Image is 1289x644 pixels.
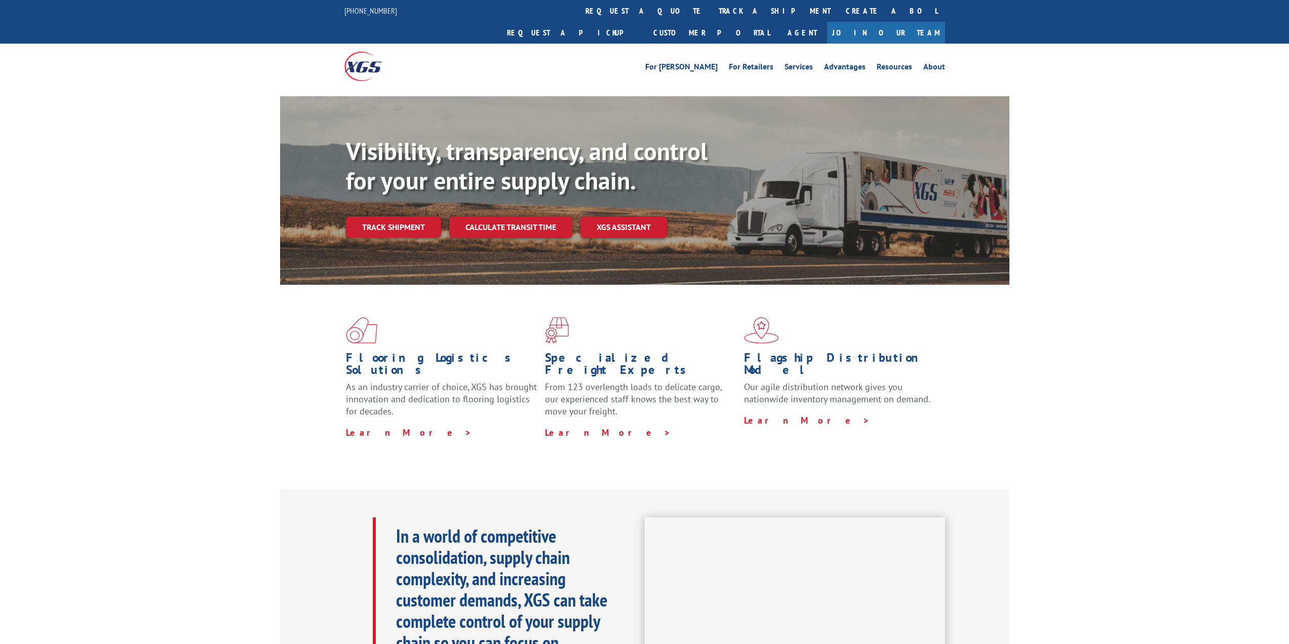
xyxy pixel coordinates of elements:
[545,381,736,426] p: From 123 overlength loads to delicate cargo, our experienced staff knows the best way to move you...
[729,63,773,74] a: For Retailers
[646,22,777,44] a: Customer Portal
[346,381,537,417] span: As an industry carrier of choice, XGS has brought innovation and dedication to flooring logistics...
[744,414,870,426] a: Learn More >
[346,352,537,381] h1: Flooring Logistics Solutions
[744,381,930,405] span: Our agile distribution network gives you nationwide inventory management on demand.
[785,63,813,74] a: Services
[346,317,377,344] img: xgs-icon-total-supply-chain-intelligence-red
[346,216,441,238] a: Track shipment
[777,22,827,44] a: Agent
[580,216,667,238] a: XGS ASSISTANT
[744,317,779,344] img: xgs-icon-flagship-distribution-model-red
[499,22,646,44] a: Request a pickup
[877,63,912,74] a: Resources
[545,352,736,381] h1: Specialized Freight Experts
[824,63,866,74] a: Advantages
[346,427,472,438] a: Learn More >
[827,22,945,44] a: Join Our Team
[545,317,569,344] img: xgs-icon-focused-on-flooring-red
[744,352,935,381] h1: Flagship Distribution Model
[346,135,708,196] b: Visibility, transparency, and control for your entire supply chain.
[923,63,945,74] a: About
[344,6,397,16] a: [PHONE_NUMBER]
[449,216,572,238] a: Calculate transit time
[545,427,671,438] a: Learn More >
[645,63,718,74] a: For [PERSON_NAME]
